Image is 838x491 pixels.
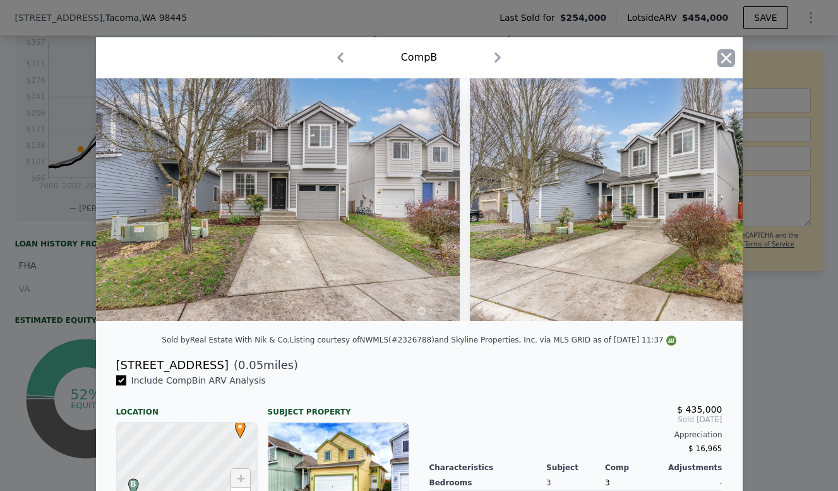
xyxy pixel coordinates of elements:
[236,470,244,486] span: +
[429,430,722,440] div: Appreciation
[238,358,263,372] span: 0.05
[229,356,298,374] span: ( miles)
[666,336,676,346] img: NWMLS Logo
[605,478,610,487] span: 3
[96,78,460,321] img: Property Img
[116,356,229,374] div: [STREET_ADDRESS]
[126,375,271,385] span: Include Comp B in ARV Analysis
[268,397,409,417] div: Subject Property
[677,404,722,415] span: $ 435,000
[232,417,249,436] span: •
[429,415,722,425] span: Sold [DATE]
[546,463,605,473] div: Subject
[125,478,133,486] div: B
[116,397,258,417] div: Location
[470,78,834,321] img: Property Img
[125,478,142,490] span: B
[231,469,250,488] a: Zoom in
[546,475,605,491] div: 3
[401,50,438,65] div: Comp B
[162,336,290,344] div: Sold by Real Estate With Nik & Co .
[232,421,239,428] div: •
[429,463,547,473] div: Characteristics
[290,336,676,344] div: Listing courtesy of NWMLS (#2326788) and Skyline Properties, Inc. via MLS GRID as of [DATE] 11:37
[688,444,722,453] span: $ 16,965
[664,475,722,491] div: -
[429,475,547,491] div: Bedrooms
[664,463,722,473] div: Adjustments
[605,463,664,473] div: Comp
